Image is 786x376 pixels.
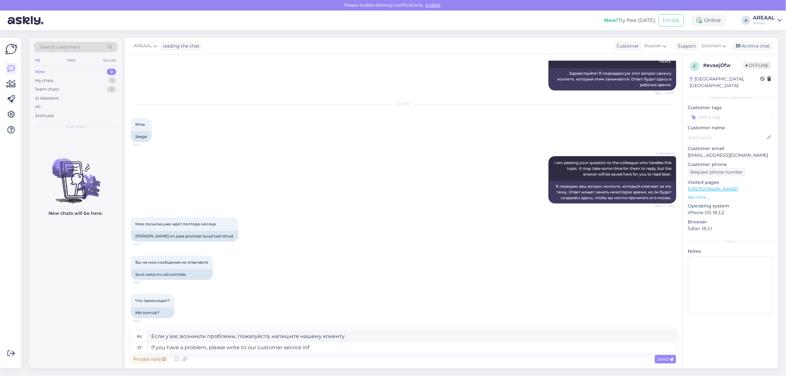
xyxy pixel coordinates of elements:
span: 13:51 [133,280,157,285]
div: New [35,69,45,75]
div: A [742,16,751,25]
div: My chats [35,78,53,84]
textarea: Если у вас возникли проблемы, пожалуйста, напишите нашему клиенту [147,331,676,342]
p: Customer phone [688,161,773,168]
div: 1 [108,78,116,84]
span: Моя посылка уже идёт полтора месяца [135,222,216,226]
span: Итак [135,122,145,127]
p: See more ... [688,194,773,200]
p: Safari 18.3.1 [688,225,773,232]
div: AI Assistant [35,95,59,102]
button: Emails [659,14,684,26]
div: AREAAL [753,15,775,20]
a: [URL][DOMAIN_NAME] [688,186,738,192]
p: Customer email [688,145,773,152]
div: [DATE] [131,101,676,107]
a: AREAALAreaal [753,15,782,26]
div: 0 [107,86,116,93]
p: Operating system [688,203,773,209]
img: Askly Logo [5,43,17,55]
b: New! [604,17,618,23]
span: Enable [423,2,442,8]
div: Archive chat [732,42,773,50]
span: I am passing your question to the colleague who handles this topic. It may take some time for the... [554,160,673,177]
p: Customer tags [688,104,773,111]
div: All [34,56,41,64]
span: Seen ✓ 10:15 [650,91,674,95]
span: Вы на мои сообщения не отвечаете [135,260,208,265]
div: Я передаю ваш вопрос коллеге, который отвечает за эту тему. Ответ может занять некоторое время, н... [549,181,676,203]
div: [PERSON_NAME] on juba poolteist kuud teel olnud. [131,231,238,242]
div: [GEOGRAPHIC_DATA], [GEOGRAPHIC_DATA] [690,76,760,89]
span: Estonian [702,42,721,49]
div: Support [676,43,696,49]
p: Browser [688,219,773,225]
span: AREAAL [134,42,152,49]
div: Customer information [688,95,773,101]
span: New chats [65,124,86,130]
p: iPhone OS 18.3.2 [688,209,773,216]
div: Здравствуйте! Я переадресую этот вопрос своему коллеге, который этим занимается. Ответ будет здес... [549,68,676,90]
p: [EMAIL_ADDRESS][DOMAIN_NAME] [688,152,773,159]
span: 13:51 [133,242,157,247]
span: Search customers [40,44,80,50]
p: Notes [688,248,773,255]
div: Web [66,56,77,64]
span: Что происходит? [135,298,170,303]
span: AI Assistant [650,151,674,156]
span: Send [657,356,674,362]
div: Request phone number [688,168,746,177]
div: ru [137,331,142,342]
input: Add name [688,134,766,141]
div: 0 [107,69,116,75]
div: Archived [35,113,54,119]
span: e [693,64,696,69]
span: Seen ✓ 13:51 [650,204,674,208]
div: Extra [688,238,773,244]
div: Mis toimub? [131,307,174,318]
div: Socials [102,56,117,64]
div: Customer [614,43,639,49]
span: Russian [645,42,662,49]
p: Visited pages [688,179,773,186]
div: Seega [131,131,152,142]
div: leading the chat [161,43,199,49]
input: Add a tag [688,112,773,122]
div: Team chats [35,86,59,93]
div: Sa ei vasta mu sõnumitele. [131,269,213,280]
p: New chats will be here. [49,210,103,217]
div: All [35,104,41,110]
span: Offline [743,62,771,69]
span: 13:51 [133,142,157,147]
div: Private note [131,355,168,364]
p: Customer name [688,124,773,131]
span: 13:52 [133,319,157,323]
img: No chats [29,147,123,204]
div: et [138,342,142,353]
div: Try free [DATE]: [604,17,656,24]
div: Online [692,15,726,26]
div: Areaal [753,20,775,26]
textarea: If you have a problem, please write to our customer service inf [147,342,676,353]
div: # evaej0fw [703,62,743,69]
